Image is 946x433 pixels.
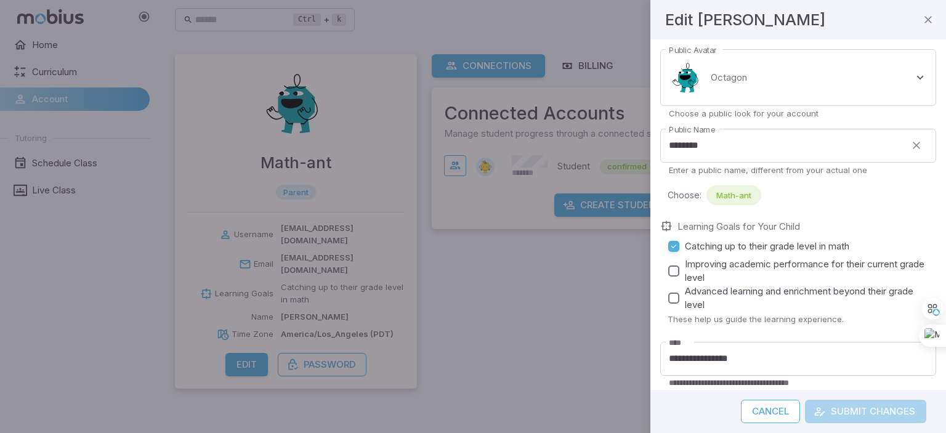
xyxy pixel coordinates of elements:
div: Choose: [668,185,936,205]
label: Public Name [669,124,715,136]
button: Cancel [741,400,800,423]
span: Advanced learning and enrichment beyond their grade level [685,285,926,312]
p: These help us guide the learning experience. [668,314,936,325]
label: Learning Goals for Your Child [677,220,800,233]
span: Catching up to their grade level in math [685,240,849,253]
span: Improving academic performance for their current grade level [685,257,926,285]
img: octagon.svg [669,59,706,96]
p: Choose a public look for your account [669,108,928,119]
p: Enter a public name, different from your actual one [669,164,928,176]
label: Public Avatar [669,44,716,56]
span: Math-ant [706,189,761,201]
div: Math-ant [706,185,761,205]
h4: Edit [PERSON_NAME] [665,7,825,32]
button: clear [905,134,928,156]
p: Octagon [711,71,747,84]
